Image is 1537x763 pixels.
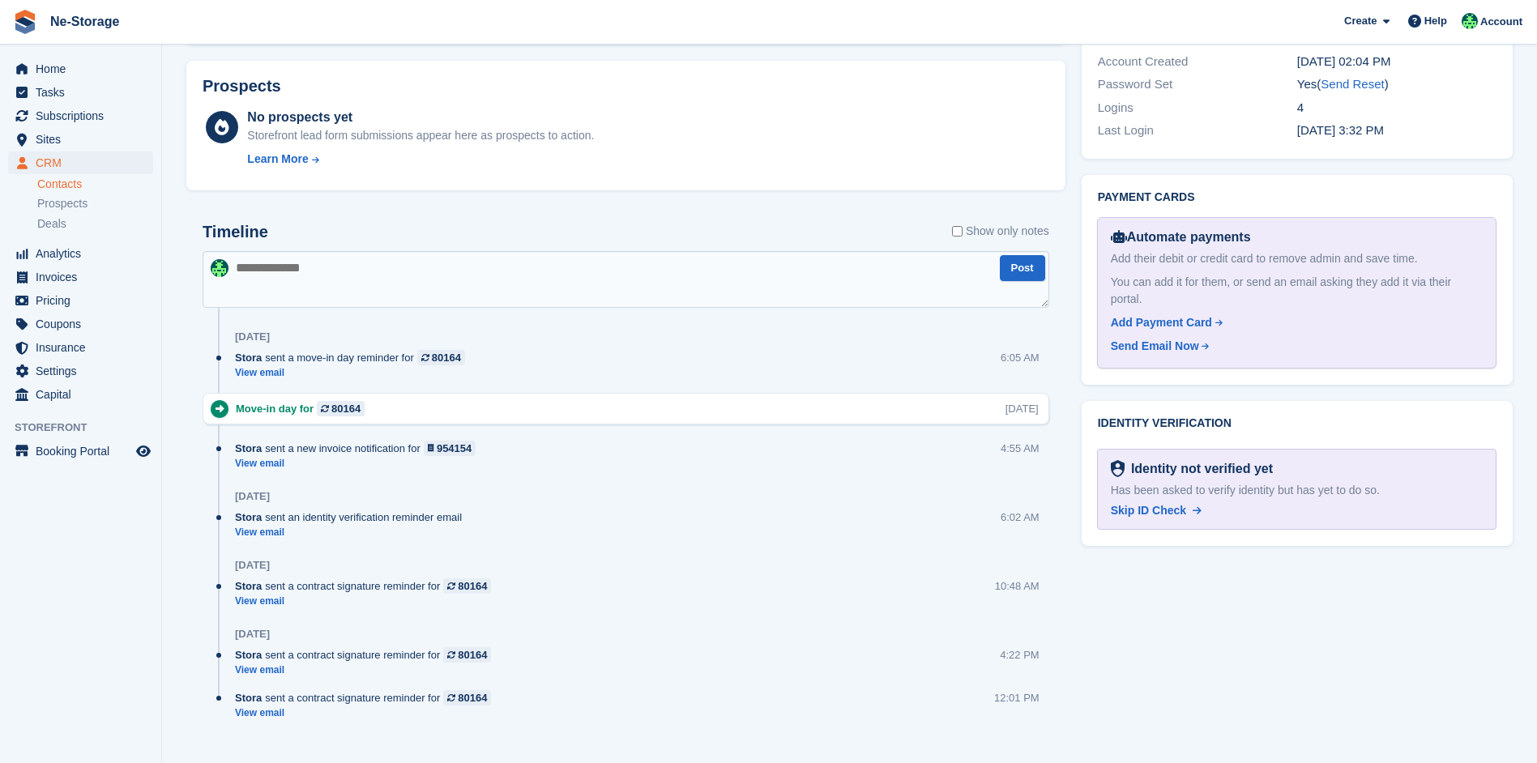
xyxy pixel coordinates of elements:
[235,559,270,572] div: [DATE]
[235,441,262,456] span: Stora
[36,81,133,104] span: Tasks
[8,440,153,462] a: menu
[203,223,268,241] h2: Timeline
[37,216,66,232] span: Deals
[235,663,499,677] a: View email
[1111,274,1483,308] div: You can add it for them, or send an email asking they add it via their portal.
[235,578,499,594] div: sent a contract signature reminder for
[235,330,270,343] div: [DATE]
[37,195,153,212] a: Prospects
[417,350,465,365] a: 80164
[8,266,153,288] a: menu
[1098,417,1496,430] h2: Identity verification
[1111,504,1186,517] span: Skip ID Check
[1000,255,1045,282] button: Post
[235,578,262,594] span: Stora
[994,690,1040,705] div: 12:01 PM
[1297,99,1496,117] div: 4
[36,104,133,127] span: Subscriptions
[8,104,153,127] a: menu
[44,8,126,35] a: Ne-Storage
[134,441,153,461] a: Preview store
[36,266,133,288] span: Invoices
[235,490,270,503] div: [DATE]
[1001,441,1040,456] div: 4:55 AM
[443,690,491,705] a: 80164
[235,441,484,456] div: sent a new invoice notification for
[1111,314,1212,331] div: Add Payment Card
[13,10,37,34] img: stora-icon-8386f47178a22dfd0bd8f6a31ec36ba5ce8667c1dd55bd0f319d3a0aa187defe.svg
[8,81,153,104] a: menu
[235,457,484,471] a: View email
[1297,53,1496,71] div: [DATE] 02:04 PM
[8,289,153,312] a: menu
[36,58,133,80] span: Home
[235,706,499,720] a: View email
[36,440,133,462] span: Booking Portal
[235,350,473,365] div: sent a move-in day reminder for
[235,690,499,705] div: sent a contract signature reminder for
[8,242,153,265] a: menu
[8,151,153,174] a: menu
[36,336,133,359] span: Insurance
[1297,123,1384,137] time: 2025-04-26 14:32:24 UTC
[1111,460,1125,478] img: Identity Verification Ready
[432,350,461,365] div: 80164
[247,127,594,144] div: Storefront lead form submissions appear here as prospects to action.
[235,509,262,525] span: Stora
[37,177,153,192] a: Contacts
[458,647,487,663] div: 80164
[8,360,153,382] a: menu
[236,401,373,416] div: Move-in day for
[1297,75,1496,94] div: Yes
[1005,401,1039,416] div: [DATE]
[235,350,262,365] span: Stora
[235,690,262,705] span: Stora
[211,259,228,277] img: Jay Johal
[317,401,365,416] a: 80164
[8,313,153,335] a: menu
[1098,53,1297,71] div: Account Created
[247,151,308,168] div: Learn More
[424,441,476,456] a: 954154
[437,441,472,456] div: 954154
[235,509,470,525] div: sent an identity verification reminder email
[1098,191,1496,204] h2: Payment cards
[36,151,133,174] span: CRM
[247,108,594,127] div: No prospects yet
[247,151,594,168] a: Learn More
[37,196,88,211] span: Prospects
[1125,459,1273,479] div: Identity not verified yet
[8,336,153,359] a: menu
[15,420,161,436] span: Storefront
[36,383,133,406] span: Capital
[1111,314,1476,331] a: Add Payment Card
[952,223,1049,240] label: Show only notes
[36,289,133,312] span: Pricing
[1462,13,1478,29] img: Jay Johal
[36,313,133,335] span: Coupons
[1111,502,1202,519] a: Skip ID Check
[235,628,270,641] div: [DATE]
[1001,350,1040,365] div: 6:05 AM
[1344,13,1377,29] span: Create
[1321,77,1384,91] a: Send Reset
[1317,77,1388,91] span: ( )
[8,383,153,406] a: menu
[443,578,491,594] a: 80164
[1111,338,1199,355] div: Send Email Now
[8,58,153,80] a: menu
[458,578,487,594] div: 80164
[1111,482,1483,499] div: Has been asked to verify identity but has yet to do so.
[1001,509,1040,525] div: 6:02 AM
[235,647,499,663] div: sent a contract signature reminder for
[1111,228,1483,247] div: Automate payments
[235,647,262,663] span: Stora
[1111,250,1483,267] div: Add their debit or credit card to remove admin and save time.
[331,401,361,416] div: 80164
[235,595,499,608] a: View email
[203,77,281,96] h2: Prospects
[36,128,133,151] span: Sites
[1098,75,1297,94] div: Password Set
[36,360,133,382] span: Settings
